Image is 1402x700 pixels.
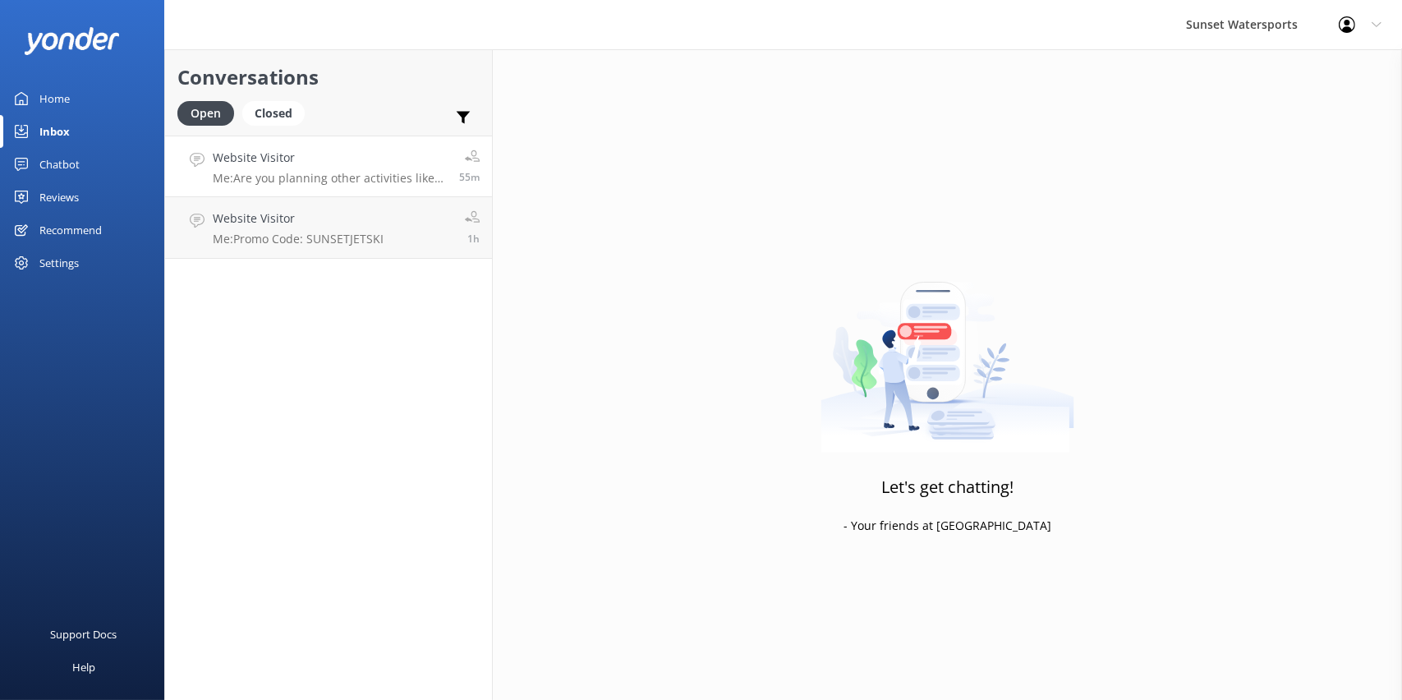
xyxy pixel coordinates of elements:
div: Support Docs [51,618,117,651]
a: Website VisitorMe:Promo Code: SUNSETJETSKI1h [165,197,492,259]
a: Open [177,104,242,122]
p: Me: Are you planning other activities like Jetskis, or a Sunset Cruise? [213,171,447,186]
div: Settings [39,246,79,279]
p: - Your friends at [GEOGRAPHIC_DATA] [843,517,1051,535]
div: Closed [242,101,305,126]
h2: Conversations [177,62,480,93]
h4: Website Visitor [213,149,447,167]
img: artwork of a man stealing a conversation from at giant smartphone [821,247,1074,453]
a: Website VisitorMe:Are you planning other activities like Jetskis, or a Sunset Cruise?55m [165,136,492,197]
div: Open [177,101,234,126]
span: 12:09pm 12-Aug-2025 (UTC -05:00) America/Cancun [467,232,480,246]
div: Inbox [39,115,70,148]
p: Me: Promo Code: SUNSETJETSKI [213,232,384,246]
div: Help [72,651,95,684]
div: Recommend [39,214,102,246]
h3: Let's get chatting! [881,474,1014,500]
span: 12:17pm 12-Aug-2025 (UTC -05:00) America/Cancun [459,170,480,184]
div: Home [39,82,70,115]
img: yonder-white-logo.png [25,27,119,54]
div: Reviews [39,181,79,214]
a: Closed [242,104,313,122]
h4: Website Visitor [213,210,384,228]
div: Chatbot [39,148,80,181]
